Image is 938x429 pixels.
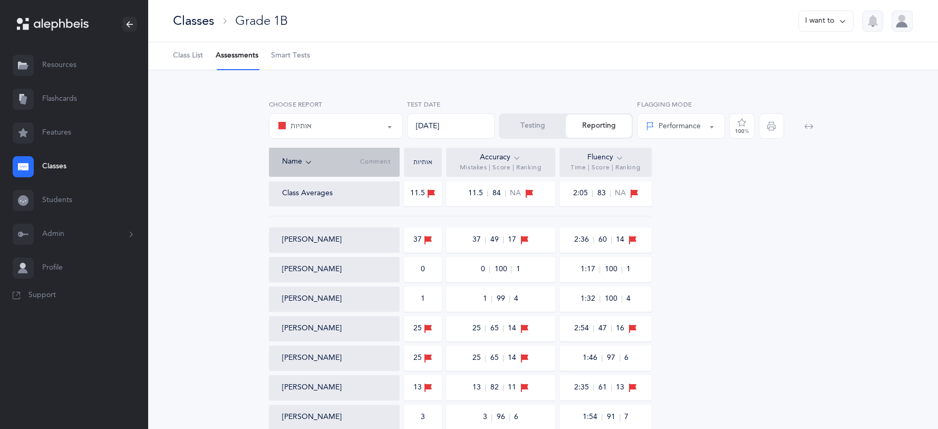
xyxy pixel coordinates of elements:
[472,325,486,332] span: 25
[421,264,425,275] div: 0
[626,264,631,275] span: 1
[173,12,214,30] div: Classes
[360,158,390,166] span: Comment
[480,266,490,273] span: 0
[574,325,594,332] span: 2:54
[472,355,486,361] span: 25
[282,188,333,199] div: Class Averages
[646,121,701,132] div: Performance
[574,384,594,391] span: 2:35
[735,129,749,134] div: 100
[282,294,342,304] button: [PERSON_NAME]
[574,236,594,243] span: 2:36
[413,234,432,246] div: 37
[580,266,600,273] span: 1:17
[514,412,518,423] span: 6
[496,414,510,421] span: 96
[616,383,624,393] span: 13
[271,51,310,61] span: Smart Tests
[413,352,432,364] div: 25
[616,235,624,245] span: 14
[624,412,628,423] span: 7
[480,152,521,164] div: Accuracy
[413,323,432,335] div: 25
[598,325,612,332] span: 47
[508,235,516,245] span: 17
[508,353,516,364] span: 14
[472,384,486,391] span: 13
[606,355,620,361] span: 97
[514,294,518,304] span: 4
[460,164,541,172] span: Mistakes | Score | Ranking
[598,384,612,391] span: 61
[597,190,611,197] span: 83
[472,236,486,243] span: 37
[798,11,854,32] button: I want to
[624,353,628,364] span: 6
[282,412,342,423] button: [PERSON_NAME]
[407,113,495,139] div: [DATE]
[421,294,425,304] div: 1
[582,414,602,421] span: 1:54
[606,414,620,421] span: 91
[282,323,342,334] button: [PERSON_NAME]
[500,115,566,138] button: Testing
[269,100,403,109] label: Choose report
[492,190,506,197] span: 84
[573,190,593,197] span: 2:05
[604,295,622,302] span: 100
[587,152,624,164] div: Fluency
[626,294,631,304] span: 4
[490,355,504,361] span: 65
[616,323,624,334] span: 16
[282,264,342,275] button: [PERSON_NAME]
[494,266,512,273] span: 100
[615,188,626,199] span: NA
[490,236,504,243] span: 49
[570,164,640,172] span: Time | Score | Ranking
[510,188,521,199] span: NA
[490,325,504,332] span: 65
[468,190,488,197] span: 11.5
[282,235,342,245] button: [PERSON_NAME]
[580,295,600,302] span: 1:32
[516,264,520,275] span: 1
[496,295,510,302] span: 99
[28,290,56,301] span: Support
[407,159,439,165] div: אותיות
[282,383,342,393] button: [PERSON_NAME]
[598,236,612,243] span: 60
[508,323,516,334] span: 14
[482,295,492,302] span: 1
[482,414,492,421] span: 3
[269,113,403,139] button: אותיות
[413,382,432,394] div: 13
[582,355,602,361] span: 1:46
[637,100,725,109] label: Flagging Mode
[235,12,288,30] div: Grade 1B
[421,412,425,423] div: 3
[604,266,622,273] span: 100
[729,113,755,139] button: 100%
[410,188,436,199] div: 11.5
[508,383,516,393] span: 11
[637,113,725,139] button: Performance
[407,100,495,109] label: Test Date
[744,128,749,135] span: %
[282,156,361,168] div: Name
[173,51,203,61] span: Class List
[282,353,342,364] button: [PERSON_NAME]
[278,120,312,132] div: אותיות
[490,384,504,391] span: 82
